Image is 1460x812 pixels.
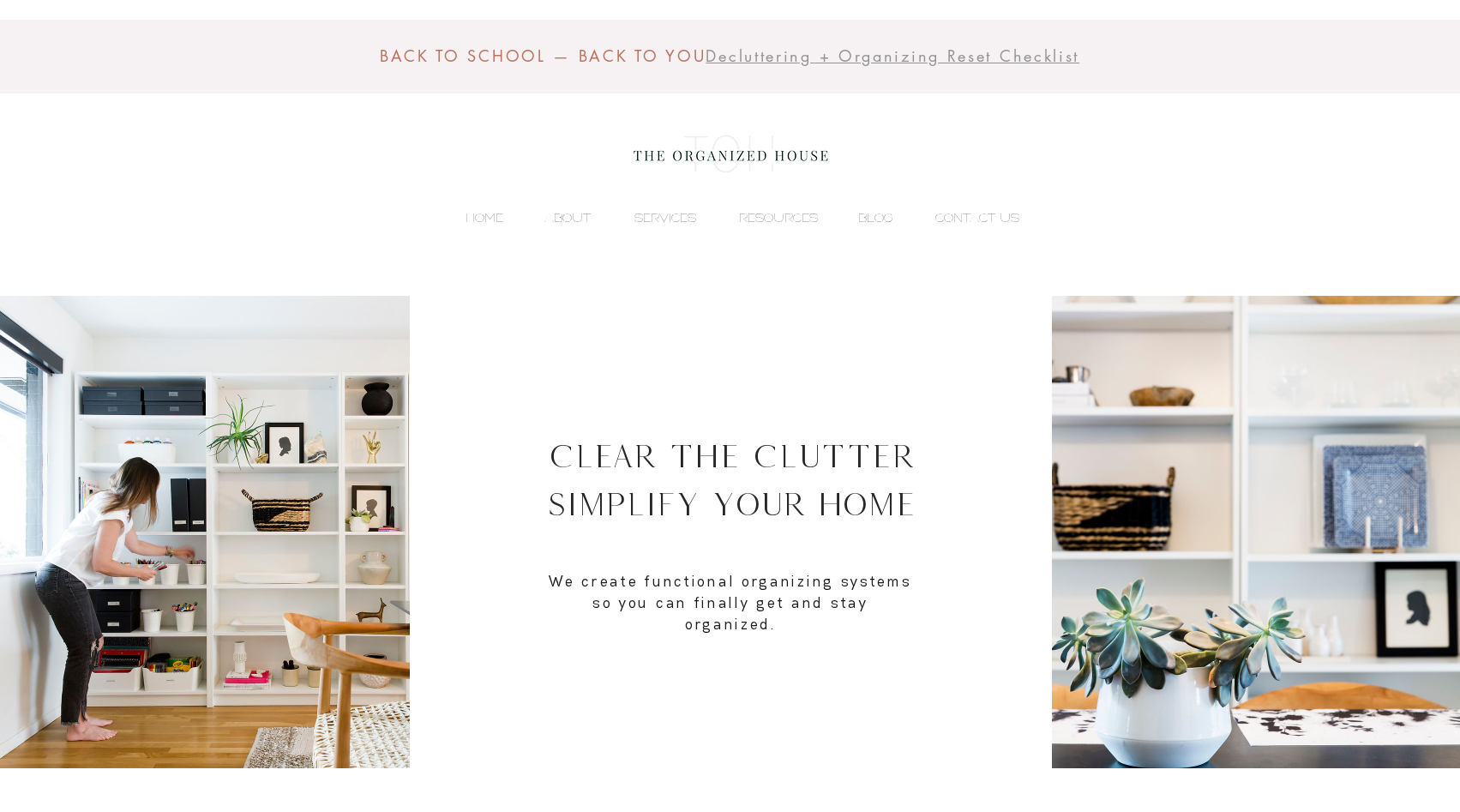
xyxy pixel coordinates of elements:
a: BLOG [826,205,902,231]
a: RESOURCES [705,205,826,231]
span: Decluttering + Organizing Reset Checklist [706,45,1079,66]
nav: Site [432,205,1028,231]
p: ABOUT [536,205,599,231]
a: HOME [432,205,512,231]
p: HOME [457,205,512,231]
p: SERVICES [626,205,705,231]
p: RESOURCES [730,205,826,231]
img: the organized house [626,120,836,189]
a: ABOUT [512,205,599,231]
a: Decluttering + Organizing Reset Checklist [706,46,1079,66]
span: Clear The Clutter Simplify Your Home [547,437,916,522]
p: BLOG [850,205,902,231]
a: SERVICES [599,205,705,231]
p: We create functional organizing systems so you can finally get and stay organized. [546,570,915,635]
span: BACK TO SCHOOL — BACK TO YOU [380,45,706,66]
a: CONTACT US [902,205,1028,231]
p: CONTACT US [927,205,1028,231]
